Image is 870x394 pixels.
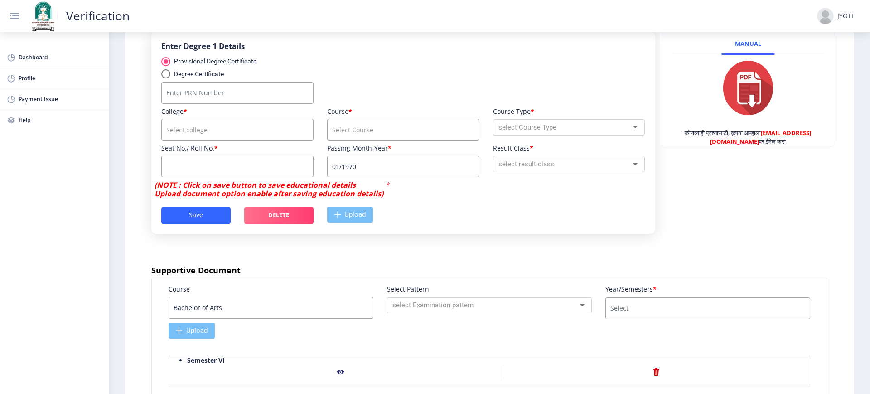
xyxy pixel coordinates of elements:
[498,123,556,131] span: select Course Type
[161,41,645,52] h6: Enter Degree 1 Details
[493,107,534,116] label: Course Type
[161,207,231,224] button: Save
[155,181,383,198] b: (NOTE : Click on save button to save educational details Upload document option enable after savi...
[498,160,554,168] span: select result class
[710,129,811,146] span: [EMAIL_ADDRESS][DOMAIN_NAME]
[723,61,773,115] img: pdf.png
[662,129,834,146] span: कोणत्याही प्रश्नासाठी, कृपया आम्हाला वर ईमेल करा
[161,107,187,116] label: College
[169,297,373,319] input: course
[19,53,102,63] span: Dashboard
[837,12,853,20] div: JYOTI
[327,119,479,141] input: course
[169,285,190,294] label: Course
[605,285,653,294] label: Year/Semesters
[387,285,429,294] label: Select Pattern
[503,365,810,380] nb-action: Delete File
[187,365,493,380] nb-action: View File
[493,144,533,153] label: Result Class
[161,144,218,153] label: Seat No./ Roll No.
[161,119,314,141] input: course
[19,73,102,84] span: Profile
[735,40,761,47] span: Manual
[605,297,810,319] input: course
[187,356,225,365] span: Semester VI
[327,107,352,116] label: Course
[151,266,241,275] label: Supportive Document
[721,34,775,54] a: Manual
[29,0,57,32] img: solapur_logo.png
[244,207,314,224] button: Delete
[161,58,267,79] mat-radio-group: select degree type
[327,144,391,153] label: Passing Month-Year
[19,94,102,105] span: Payment Issue
[57,12,138,20] a: Verification
[392,301,474,309] span: select Examination pattern
[19,115,102,126] span: Help
[170,57,256,66] div: Provisional Degree Certificate
[170,70,224,78] div: Degree Certificate
[161,82,314,104] input: Number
